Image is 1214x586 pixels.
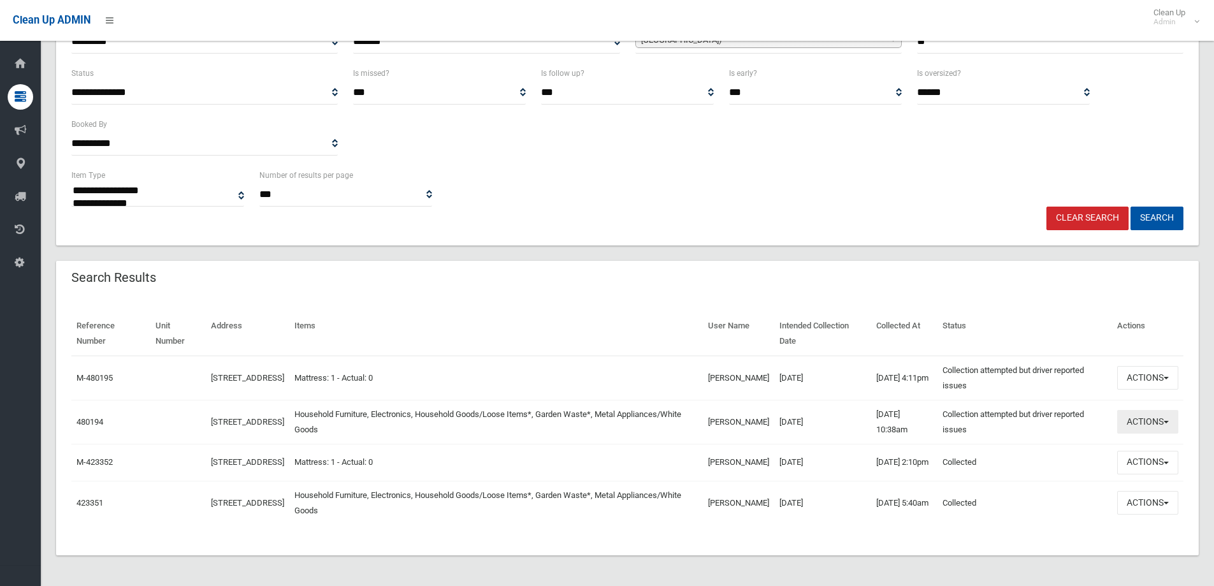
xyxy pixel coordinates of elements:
[211,457,284,467] a: [STREET_ADDRESS]
[76,498,103,508] a: 423351
[871,400,937,444] td: [DATE] 10:38am
[1117,451,1178,474] button: Actions
[259,168,353,182] label: Number of results per page
[206,312,289,356] th: Address
[56,265,171,290] header: Search Results
[76,457,113,467] a: M-423352
[541,66,584,80] label: Is follow up?
[1117,366,1178,390] button: Actions
[774,400,871,444] td: [DATE]
[871,444,937,481] td: [DATE] 2:10pm
[353,66,389,80] label: Is missed?
[774,312,871,356] th: Intended Collection Date
[289,444,703,481] td: Mattress: 1 - Actual: 0
[289,400,703,444] td: Household Furniture, Electronics, Household Goods/Loose Items*, Garden Waste*, Metal Appliances/W...
[937,356,1112,400] td: Collection attempted but driver reported issues
[211,417,284,427] a: [STREET_ADDRESS]
[917,66,961,80] label: Is oversized?
[774,481,871,525] td: [DATE]
[937,444,1112,481] td: Collected
[1131,207,1183,230] button: Search
[703,356,774,400] td: [PERSON_NAME]
[1147,8,1198,27] span: Clean Up
[76,417,103,427] a: 480194
[937,400,1112,444] td: Collection attempted but driver reported issues
[71,312,150,356] th: Reference Number
[289,312,703,356] th: Items
[211,498,284,508] a: [STREET_ADDRESS]
[1117,410,1178,434] button: Actions
[1112,312,1183,356] th: Actions
[703,400,774,444] td: [PERSON_NAME]
[1117,491,1178,515] button: Actions
[211,373,284,383] a: [STREET_ADDRESS]
[71,168,105,182] label: Item Type
[871,356,937,400] td: [DATE] 4:11pm
[937,312,1112,356] th: Status
[71,66,94,80] label: Status
[1153,17,1185,27] small: Admin
[13,14,90,26] span: Clean Up ADMIN
[871,312,937,356] th: Collected At
[774,356,871,400] td: [DATE]
[729,66,757,80] label: Is early?
[937,481,1112,525] td: Collected
[774,444,871,481] td: [DATE]
[703,444,774,481] td: [PERSON_NAME]
[289,481,703,525] td: Household Furniture, Electronics, Household Goods/Loose Items*, Garden Waste*, Metal Appliances/W...
[71,117,107,131] label: Booked By
[76,373,113,383] a: M-480195
[289,356,703,400] td: Mattress: 1 - Actual: 0
[871,481,937,525] td: [DATE] 5:40am
[1046,207,1129,230] a: Clear Search
[703,312,774,356] th: User Name
[150,312,206,356] th: Unit Number
[703,481,774,525] td: [PERSON_NAME]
